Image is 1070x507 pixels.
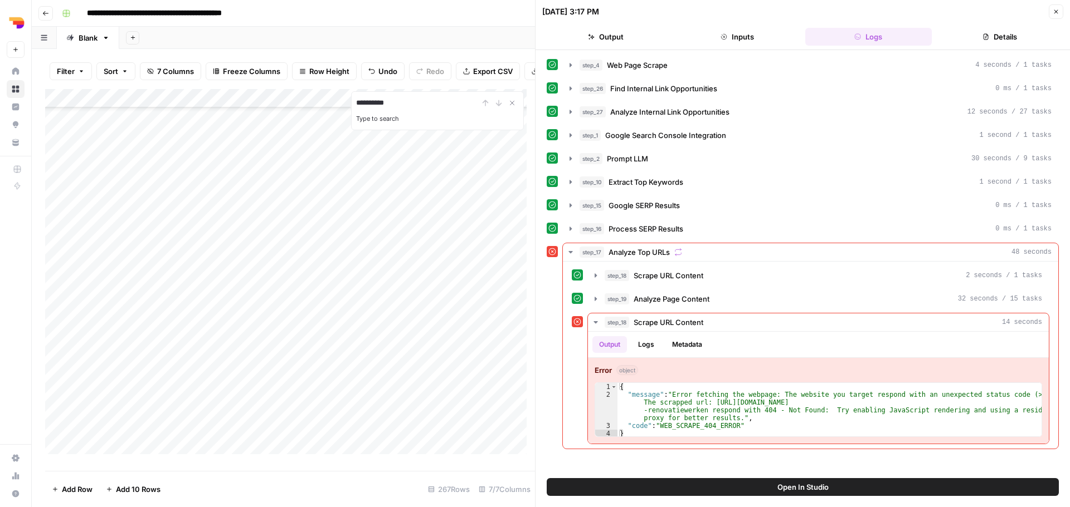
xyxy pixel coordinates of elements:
span: 14 seconds [1002,317,1042,327]
button: Logs [805,28,932,46]
span: step_10 [580,176,604,188]
span: Google Search Console Integration [605,130,726,141]
button: Logs [631,336,661,353]
button: 30 seconds / 9 tasks [563,150,1058,168]
span: Prompt LLM [607,153,648,164]
div: 48 seconds [563,262,1058,449]
button: Export CSV [456,62,520,80]
button: Metadata [665,336,709,353]
a: Insights [7,98,25,116]
button: Output [542,28,669,46]
button: Undo [361,62,405,80]
a: Settings [7,449,25,467]
button: Freeze Columns [206,62,288,80]
span: step_4 [580,60,602,71]
button: Sort [96,62,135,80]
button: Add 10 Rows [99,480,167,498]
div: Blank [79,32,98,43]
button: Close Search [505,96,519,110]
button: Help + Support [7,485,25,503]
span: Process SERP Results [609,223,683,234]
div: 1 [595,383,617,391]
button: Inputs [674,28,801,46]
span: 48 seconds [1011,247,1052,257]
a: Usage [7,467,25,485]
span: Redo [426,66,444,77]
button: 0 ms / 1 tasks [563,80,1058,97]
img: Depends Logo [7,13,27,33]
span: Row Height [309,66,349,77]
span: step_27 [580,106,606,117]
span: 32 seconds / 15 tasks [958,294,1042,304]
span: step_2 [580,153,602,164]
button: 1 second / 1 tasks [563,126,1058,144]
span: Toggle code folding, rows 1 through 4 [611,383,617,391]
button: Filter [50,62,92,80]
span: 1 second / 1 tasks [979,130,1052,140]
a: Blank [57,27,119,49]
span: Add Row [62,484,93,495]
button: 7 Columns [140,62,201,80]
span: Add 10 Rows [116,484,160,495]
span: Scrape URL Content [634,270,703,281]
button: 0 ms / 1 tasks [563,220,1058,238]
span: 2 seconds / 1 tasks [966,270,1042,280]
button: Redo [409,62,451,80]
div: 2 [595,391,617,422]
span: Web Page Scrape [607,60,668,71]
span: step_18 [605,317,629,328]
span: step_17 [580,247,604,258]
button: 32 seconds / 15 tasks [588,290,1049,308]
button: 1 second / 1 tasks [563,173,1058,191]
span: Undo [378,66,397,77]
div: 14 seconds [588,332,1049,444]
div: 3 [595,422,617,430]
span: step_15 [580,200,604,211]
button: Add Row [45,480,99,498]
div: [DATE] 3:17 PM [542,6,599,17]
span: step_18 [605,270,629,281]
button: 4 seconds / 1 tasks [563,56,1058,74]
span: step_26 [580,83,606,94]
button: 2 seconds / 1 tasks [588,267,1049,284]
span: Extract Top Keywords [609,176,683,188]
span: Google SERP Results [609,200,680,211]
button: 48 seconds [563,243,1058,261]
button: 14 seconds [588,313,1049,331]
span: step_16 [580,223,604,234]
strong: Error [595,365,612,376]
span: 7 Columns [157,66,194,77]
button: 12 seconds / 27 tasks [563,103,1058,121]
span: Find Internal Link Opportunities [610,83,717,94]
span: Scrape URL Content [634,317,703,328]
button: Details [936,28,1063,46]
button: 0 ms / 1 tasks [563,196,1058,214]
label: Type to search [356,115,399,122]
div: 4 [595,430,617,437]
span: 0 ms / 1 tasks [995,224,1052,234]
span: 30 seconds / 9 tasks [971,154,1052,164]
a: Your Data [7,134,25,151]
span: object [616,365,638,375]
span: Export CSV [473,66,513,77]
span: Filter [57,66,75,77]
div: 7/7 Columns [474,480,535,498]
span: Analyze Page Content [634,293,709,304]
span: 12 seconds / 27 tasks [967,107,1052,117]
button: Workspace: Depends [7,9,25,37]
button: Output [592,336,627,353]
div: 267 Rows [424,480,474,498]
span: step_1 [580,130,601,141]
span: 0 ms / 1 tasks [995,83,1052,93]
a: Home [7,62,25,80]
span: step_19 [605,293,629,304]
span: Analyze Internal Link Opportunities [610,106,729,117]
button: Row Height [292,62,357,80]
a: Browse [7,80,25,98]
span: Open In Studio [777,481,829,493]
span: Analyze Top URLs [609,247,670,258]
span: 4 seconds / 1 tasks [975,60,1052,70]
span: 0 ms / 1 tasks [995,200,1052,210]
span: 1 second / 1 tasks [979,177,1052,187]
span: Freeze Columns [223,66,280,77]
